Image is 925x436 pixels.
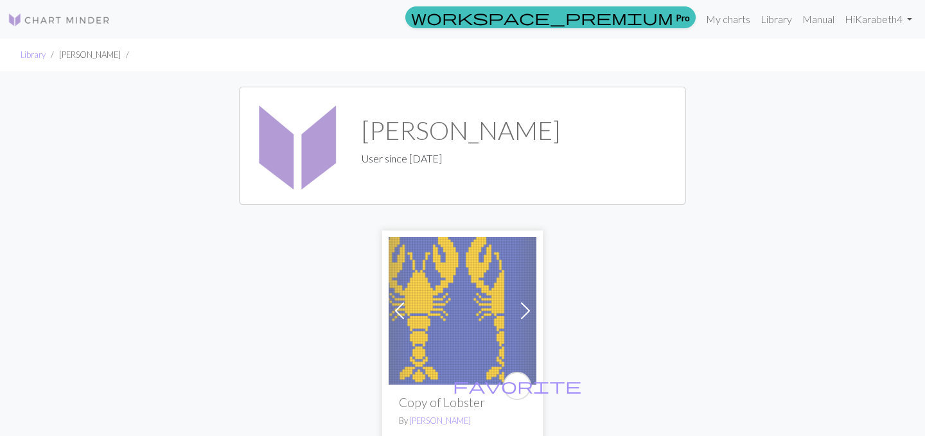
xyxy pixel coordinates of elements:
img: Lobster [389,237,536,385]
button: favourite [503,372,531,400]
a: Pro [405,6,696,28]
a: Library [21,49,46,60]
a: Manual [797,6,840,32]
a: Library [755,6,797,32]
img: Hillary Stanton [250,98,346,194]
p: By [399,415,526,427]
a: [PERSON_NAME] [409,415,471,426]
span: favorite [453,376,581,396]
a: My charts [701,6,755,32]
a: Lobster [389,303,536,315]
p: User since [DATE] [362,151,560,166]
a: HiKarabeth4 [840,6,917,32]
i: favourite [453,373,581,399]
span: workspace_premium [411,8,673,26]
h1: [PERSON_NAME] [362,115,560,146]
img: Logo [8,12,110,28]
li: [PERSON_NAME] [46,49,121,61]
h2: Copy of Lobster [399,395,526,410]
